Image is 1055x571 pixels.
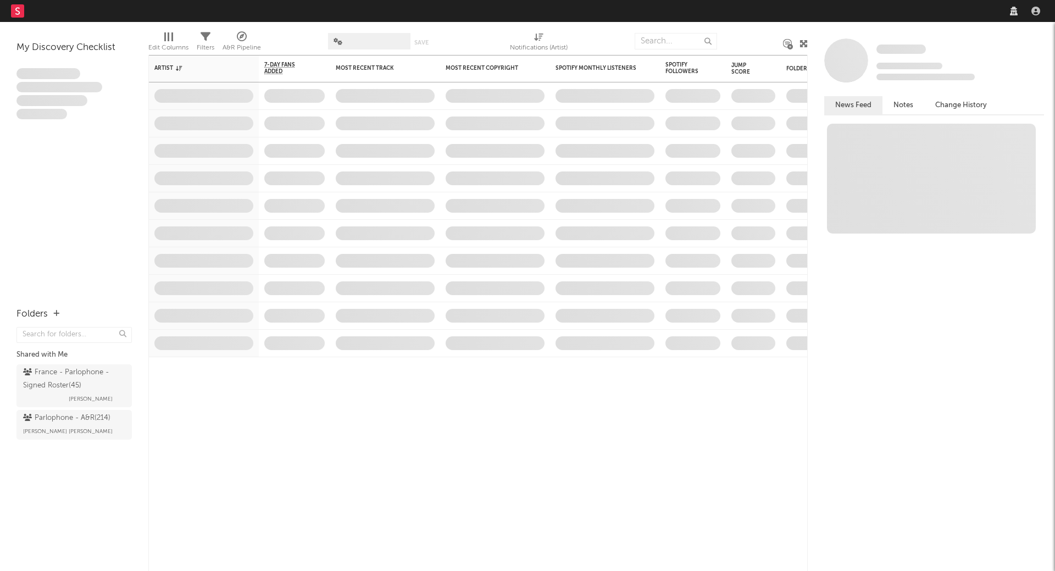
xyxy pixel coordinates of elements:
div: Filters [197,41,214,54]
div: My Discovery Checklist [16,41,132,54]
div: Folders [786,65,869,72]
span: Aliquam viverra [16,109,67,120]
div: Shared with Me [16,348,132,362]
div: Most Recent Track [336,65,418,71]
div: Spotify Followers [665,62,704,75]
button: News Feed [824,96,882,114]
div: A&R Pipeline [223,27,261,59]
span: [PERSON_NAME] [PERSON_NAME] [23,425,113,438]
div: Most Recent Copyright [446,65,528,71]
span: 7-Day Fans Added [264,62,308,75]
span: [PERSON_NAME] [69,392,113,406]
div: Parlophone - A&R ( 214 ) [23,412,110,425]
a: Some Artist [876,44,926,55]
a: France - Parlophone - Signed Roster(45)[PERSON_NAME] [16,364,132,407]
span: 0 fans last week [876,74,975,80]
div: Spotify Monthly Listeners [556,65,638,71]
span: Praesent ac interdum [16,95,87,106]
div: Folders [16,308,48,321]
span: Integer aliquet in purus et [16,82,102,93]
button: Change History [924,96,998,114]
span: Lorem ipsum dolor [16,68,80,79]
a: Parlophone - A&R(214)[PERSON_NAME] [PERSON_NAME] [16,410,132,440]
div: Notifications (Artist) [510,27,568,59]
div: France - Parlophone - Signed Roster ( 45 ) [23,366,123,392]
input: Search for folders... [16,327,132,343]
div: Notifications (Artist) [510,41,568,54]
div: Artist [154,65,237,71]
div: Filters [197,27,214,59]
div: Edit Columns [148,41,188,54]
button: Save [414,40,429,46]
span: Some Artist [876,45,926,54]
span: Tracking Since: [DATE] [876,63,942,69]
div: Edit Columns [148,27,188,59]
input: Search... [635,33,717,49]
div: Jump Score [731,62,759,75]
button: Notes [882,96,924,114]
div: A&R Pipeline [223,41,261,54]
